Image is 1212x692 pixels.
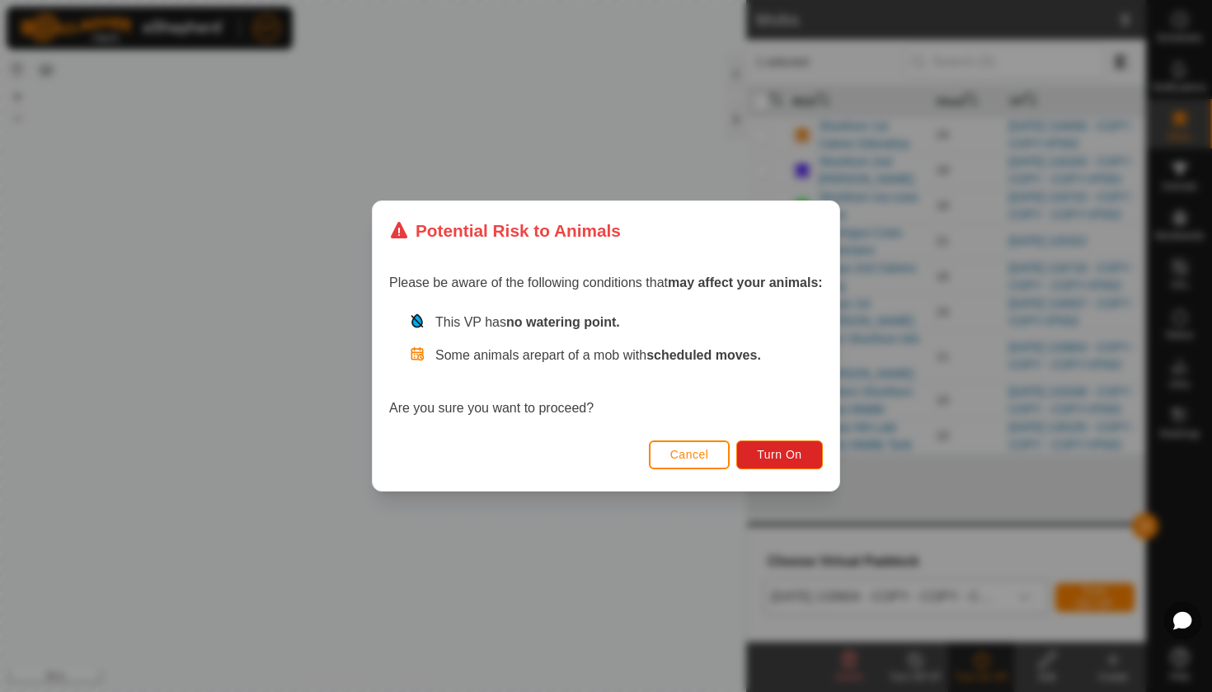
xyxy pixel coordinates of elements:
span: This VP has [435,315,620,329]
span: Please be aware of the following conditions that [389,275,823,290]
button: Turn On [737,440,823,469]
strong: no watering point. [506,315,620,329]
button: Cancel [649,440,730,469]
span: Turn On [758,448,802,461]
span: part of a mob with [542,348,761,362]
p: Some animals are [435,346,823,365]
div: Potential Risk to Animals [389,218,621,243]
strong: scheduled moves. [646,348,761,362]
strong: may affect your animals: [668,275,823,290]
div: Are you sure you want to proceed? [389,313,823,418]
span: Cancel [670,448,709,461]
